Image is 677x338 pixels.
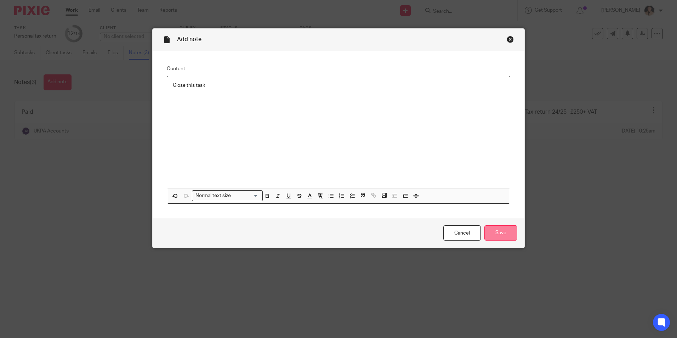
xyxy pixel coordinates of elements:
label: Content [167,65,510,72]
span: Add note [177,36,201,42]
input: Search for option [233,192,258,199]
span: Normal text size [194,192,232,199]
div: Close this dialog window [507,36,514,43]
p: Close this task [173,82,504,89]
input: Save [484,225,517,241]
div: Search for option [192,190,263,201]
a: Cancel [443,225,481,241]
